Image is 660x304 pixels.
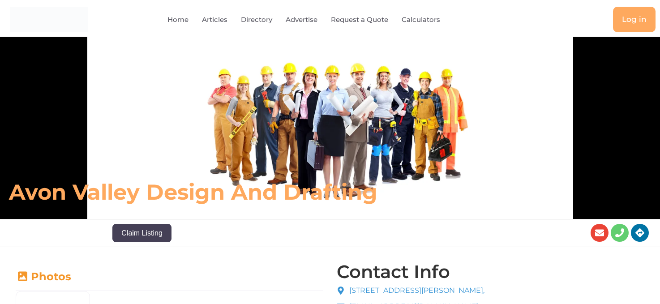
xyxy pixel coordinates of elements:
a: Log in [613,7,656,32]
h6: Avon Valley Design and Drafting [9,179,458,206]
a: Calculators [402,9,440,30]
a: Directory [241,9,272,30]
h4: Contact Info [337,263,450,281]
span: [STREET_ADDRESS][PERSON_NAME], [347,285,484,296]
a: Advertise [286,9,317,30]
span: Log in [622,16,647,23]
a: Photos [16,270,71,283]
nav: Menu [135,9,493,30]
a: Home [167,9,189,30]
a: Articles [202,9,227,30]
button: Claim Listing [112,224,171,242]
a: Request a Quote [331,9,388,30]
